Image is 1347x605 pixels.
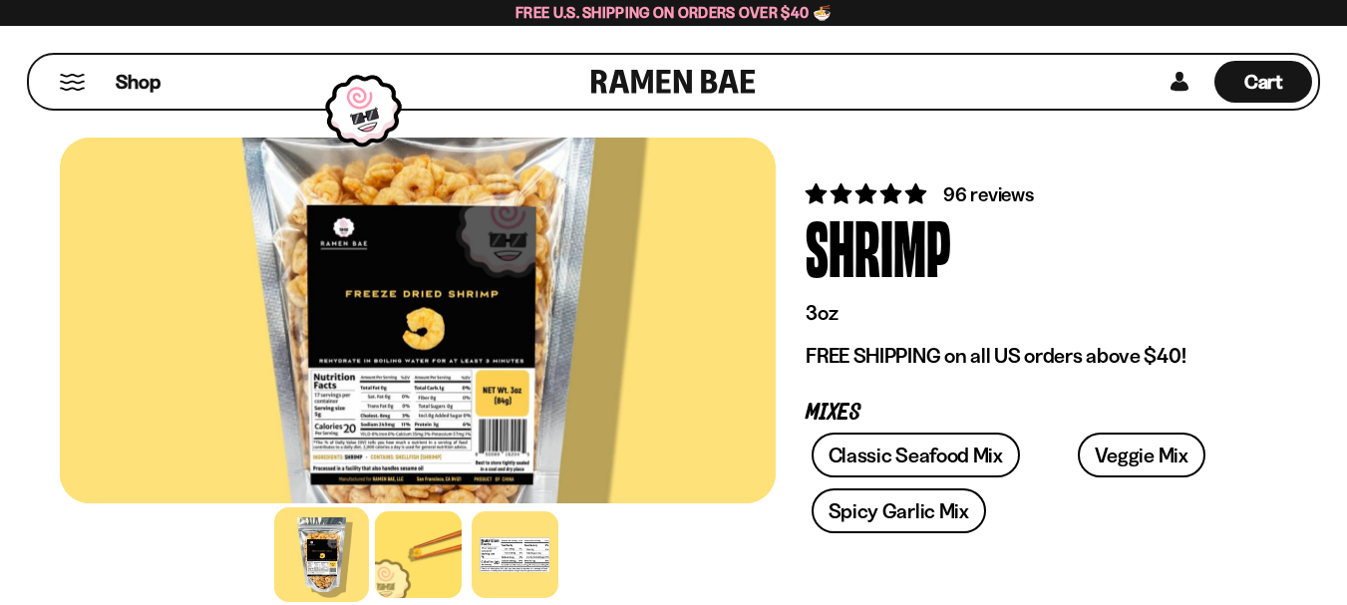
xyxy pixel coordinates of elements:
div: Shrimp [806,208,951,283]
a: Classic Seafood Mix [812,433,1020,477]
p: FREE SHIPPING on all US orders above $40! [806,343,1257,369]
div: Cart [1214,55,1312,109]
a: Spicy Garlic Mix [812,488,986,533]
span: Shop [116,69,161,96]
p: Mixes [806,404,1257,423]
p: 3oz [806,300,1257,326]
span: Cart [1244,70,1283,94]
span: 96 reviews [943,182,1033,206]
a: Veggie Mix [1078,433,1205,477]
span: Free U.S. Shipping on Orders over $40 🍜 [515,3,832,22]
a: Shop [116,61,161,103]
button: Mobile Menu Trigger [59,74,86,91]
span: 4.90 stars [806,181,930,206]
